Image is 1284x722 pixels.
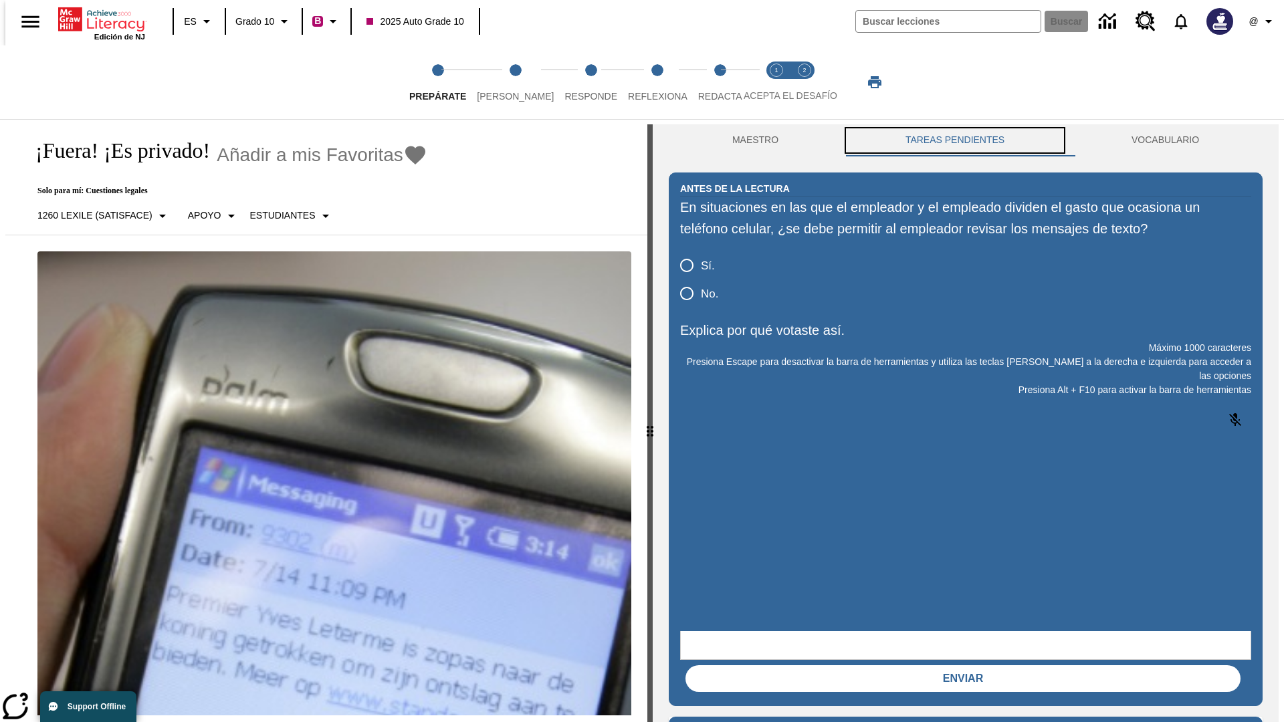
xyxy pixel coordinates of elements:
[314,13,321,29] span: B
[653,124,1279,722] div: activity
[680,383,1251,397] p: Presiona Alt + F10 para activar la barra de herramientas
[680,341,1251,355] p: Máximo 1000 caracteres
[235,15,274,29] span: Grado 10
[564,91,617,102] span: Responde
[250,209,316,223] p: Estudiantes
[58,5,145,41] div: Portada
[647,124,653,722] div: Pulsa la tecla de intro o la barra espaciadora y luego presiona las flechas de derecha e izquierd...
[744,90,837,101] span: ACEPTA EL DESAFÍO
[217,143,427,166] button: Añadir a mis Favoritas - ¡Fuera! ¡Es privado!
[68,702,126,711] span: Support Offline
[698,91,742,102] span: Redacta
[1249,15,1258,29] span: @
[184,15,197,29] span: ES
[701,285,718,303] span: No.
[183,204,245,228] button: Tipo de apoyo, Apoyo
[757,45,796,119] button: Acepta el desafío lee step 1 of 2
[366,15,463,29] span: 2025 Auto Grade 10
[409,91,466,102] span: Prepárate
[680,251,729,308] div: poll
[687,45,753,119] button: Redacta step 5 of 5
[774,67,778,74] text: 1
[94,33,145,41] span: Edición de NJ
[802,67,806,74] text: 2
[842,124,1068,156] button: TAREAS PENDIENTES
[399,45,477,119] button: Prepárate step 1 of 5
[1219,404,1251,436] button: Haga clic para activar la función de reconocimiento de voz
[37,209,152,223] p: 1260 Lexile (Satisface)
[477,91,554,102] span: [PERSON_NAME]
[680,320,1251,341] p: Explica por qué votaste así.
[178,9,221,33] button: Lenguaje: ES, Selecciona un idioma
[11,2,50,41] button: Abrir el menú lateral
[217,144,403,166] span: Añadir a mis Favoritas
[617,45,698,119] button: Reflexiona step 4 of 5
[680,181,790,196] h2: Antes de la lectura
[1091,3,1128,40] a: Centro de información
[245,204,339,228] button: Seleccionar estudiante
[685,665,1241,692] button: Enviar
[853,70,896,94] button: Imprimir
[1164,4,1198,39] a: Notificaciones
[1128,3,1164,39] a: Centro de recursos, Se abrirá en una pestaña nueva.
[1241,9,1284,33] button: Perfil/Configuración
[554,45,628,119] button: Responde step 3 of 5
[1206,8,1233,35] img: Avatar
[21,186,427,196] p: Solo para mí: Cuestiones legales
[701,257,715,275] span: Sí.
[669,124,842,156] button: Maestro
[856,11,1041,32] input: Buscar campo
[5,124,647,715] div: reading
[307,9,346,33] button: Boost El color de la clase es rojo violeta. Cambiar el color de la clase.
[188,209,221,223] p: Apoyo
[1198,4,1241,39] button: Escoja un nuevo avatar
[669,124,1263,156] div: Instructional Panel Tabs
[628,91,687,102] span: Reflexiona
[785,45,824,119] button: Acepta el desafío contesta step 2 of 2
[32,204,176,228] button: Seleccione Lexile, 1260 Lexile (Satisface)
[21,138,210,163] h1: ¡Fuera! ¡Es privado!
[1068,124,1263,156] button: VOCABULARIO
[5,11,195,23] body: Explica por qué votaste así. Máximo 1000 caracteres Presiona Alt + F10 para activar la barra de h...
[466,45,564,119] button: Lee step 2 of 5
[230,9,298,33] button: Grado: Grado 10, Elige un grado
[680,355,1251,383] p: Presiona Escape para desactivar la barra de herramientas y utiliza las teclas [PERSON_NAME] a la ...
[680,197,1251,239] div: En situaciones en las que el empleador y el empleado dividen el gasto que ocasiona un teléfono ce...
[40,691,136,722] button: Support Offline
